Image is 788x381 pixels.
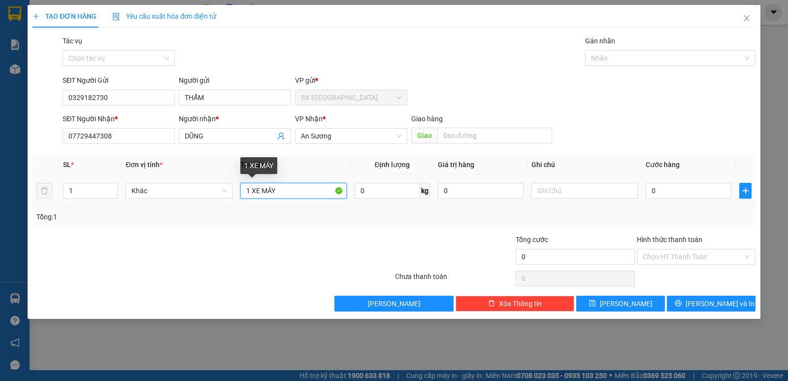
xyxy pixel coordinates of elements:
div: SĐT Người Gửi [63,75,175,86]
button: deleteXóa Thông tin [456,296,574,312]
span: Định lượng [375,161,410,169]
label: Hình thức thanh toán [637,236,702,243]
span: [PERSON_NAME] [368,298,421,309]
span: SL [63,161,71,169]
span: Đơn vị tính [126,161,163,169]
input: Ghi Chú [531,183,638,199]
span: user-add [277,132,285,140]
div: Người gửi [179,75,291,86]
div: Chưa thanh toán [394,271,515,288]
span: close [743,14,751,22]
div: Tổng: 1 [36,211,305,222]
span: TẠO ĐƠN HÀNG [33,12,97,20]
span: Cước hàng [646,161,680,169]
button: [PERSON_NAME] [334,296,453,312]
span: kg [420,183,430,199]
button: save[PERSON_NAME] [576,296,665,312]
button: plus [739,183,752,199]
th: Ghi chú [527,155,642,174]
div: 1 XE MÁY [240,157,277,174]
span: Giao [411,128,437,143]
span: printer [675,300,682,308]
div: Người nhận [179,113,291,124]
span: plus [33,13,39,20]
span: [PERSON_NAME] và In [686,298,755,309]
span: Giá trị hàng [438,161,474,169]
span: Xóa Thông tin [499,298,542,309]
span: plus [740,187,751,195]
span: Giao hàng [411,115,443,123]
span: Yêu cầu xuất hóa đơn điện tử [112,12,216,20]
span: [PERSON_NAME] [600,298,653,309]
span: Tổng cước [516,236,548,243]
button: Close [733,5,760,33]
span: save [589,300,596,308]
div: VP gửi [295,75,407,86]
img: icon [112,13,120,21]
span: BX Tân Châu [301,90,401,105]
span: delete [488,300,495,308]
input: Dọc đường [437,128,553,143]
label: Gán nhãn [585,37,615,45]
span: VP Nhận [295,115,323,123]
div: SĐT Người Nhận [63,113,175,124]
input: 0 [438,183,524,199]
button: printer[PERSON_NAME] và In [667,296,755,312]
span: Khác [131,183,226,198]
span: An Sương [301,129,401,143]
input: VD: Bàn, Ghế [240,183,347,199]
label: Tác vụ [63,37,82,45]
button: delete [36,183,52,199]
